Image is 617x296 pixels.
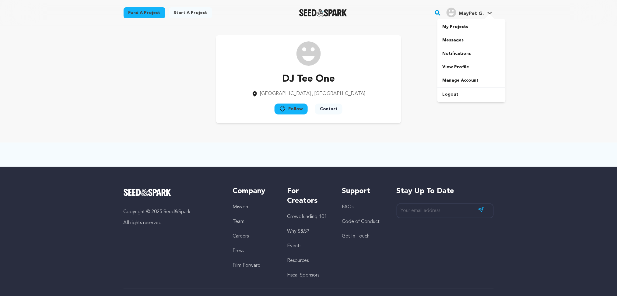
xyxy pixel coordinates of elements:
[169,7,212,18] a: Start a project
[299,9,347,16] img: Seed&Spark Logo Dark Mode
[312,91,366,96] span: , [GEOGRAPHIC_DATA]
[437,33,506,47] a: Messages
[233,219,244,224] a: Team
[287,273,320,278] a: Fiscal Sponsors
[124,208,221,216] p: Copyright © 2025 Seed&Spark
[296,41,321,66] img: /img/default-images/user/medium/user.png image
[233,186,275,196] h5: Company
[342,186,384,196] h5: Support
[437,20,506,33] a: My Projects
[437,88,506,101] a: Logout
[299,9,347,16] a: Seed&Spark Homepage
[397,186,494,196] h5: Stay up to date
[445,6,493,17] a: MayPet G.'s Profile
[252,72,366,86] p: DJ Tee One
[233,248,244,253] a: Press
[315,104,342,115] button: Contact
[275,104,308,115] button: Follow
[342,219,380,224] a: Code of Conduct
[342,234,370,239] a: Get In Touch
[459,11,484,16] span: MayPet G.
[397,203,494,218] input: Your email address
[447,8,484,17] div: MayPet G.'s Profile
[287,258,309,263] a: Resources
[437,47,506,60] a: Notifications
[124,219,221,227] p: All rights reserved
[447,8,456,17] img: user.png
[287,214,327,219] a: Crowdfunding 101
[233,205,248,210] a: Mission
[124,189,171,196] img: Seed&Spark Logo
[233,234,249,239] a: Careers
[342,205,353,210] a: FAQs
[287,229,310,234] a: Why S&S?
[437,60,506,74] a: View Profile
[233,263,261,268] a: Film Forward
[260,91,311,96] span: [GEOGRAPHIC_DATA]
[124,7,165,18] a: Fund a project
[287,244,302,248] a: Events
[445,6,493,19] span: MayPet G.'s Profile
[124,189,221,196] a: Seed&Spark Homepage
[287,186,330,206] h5: For Creators
[437,74,506,87] a: Manage Account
